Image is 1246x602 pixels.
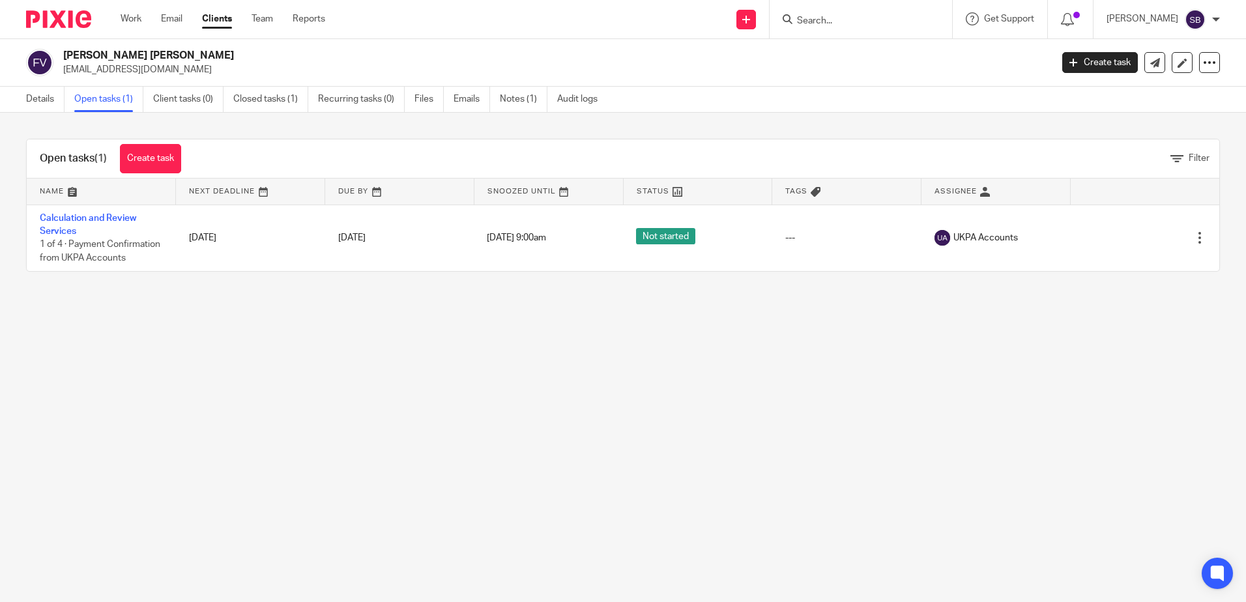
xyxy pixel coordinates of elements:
[318,87,405,112] a: Recurring tasks (0)
[637,188,669,195] span: Status
[1062,52,1138,73] a: Create task
[293,12,325,25] a: Reports
[984,14,1034,23] span: Get Support
[94,153,107,164] span: (1)
[26,10,91,28] img: Pixie
[161,12,182,25] a: Email
[500,87,547,112] a: Notes (1)
[935,230,950,246] img: svg%3E
[953,231,1018,244] span: UKPA Accounts
[796,16,913,27] input: Search
[1107,12,1178,25] p: [PERSON_NAME]
[40,240,160,263] span: 1 of 4 · Payment Confirmation from UKPA Accounts
[1185,9,1206,30] img: svg%3E
[454,87,490,112] a: Emails
[202,12,232,25] a: Clients
[414,87,444,112] a: Files
[785,188,807,195] span: Tags
[153,87,224,112] a: Client tasks (0)
[1189,154,1210,163] span: Filter
[40,214,136,236] a: Calculation and Review Services
[557,87,607,112] a: Audit logs
[63,49,847,63] h2: [PERSON_NAME] [PERSON_NAME]
[74,87,143,112] a: Open tasks (1)
[176,205,325,271] td: [DATE]
[233,87,308,112] a: Closed tasks (1)
[487,188,556,195] span: Snoozed Until
[121,12,141,25] a: Work
[487,233,546,242] span: [DATE] 9:00am
[40,152,107,165] h1: Open tasks
[252,12,273,25] a: Team
[120,144,181,173] a: Create task
[338,233,366,242] span: [DATE]
[63,63,1043,76] p: [EMAIL_ADDRESS][DOMAIN_NAME]
[785,231,908,244] div: ---
[26,87,65,112] a: Details
[26,49,53,76] img: svg%3E
[636,228,695,244] span: Not started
